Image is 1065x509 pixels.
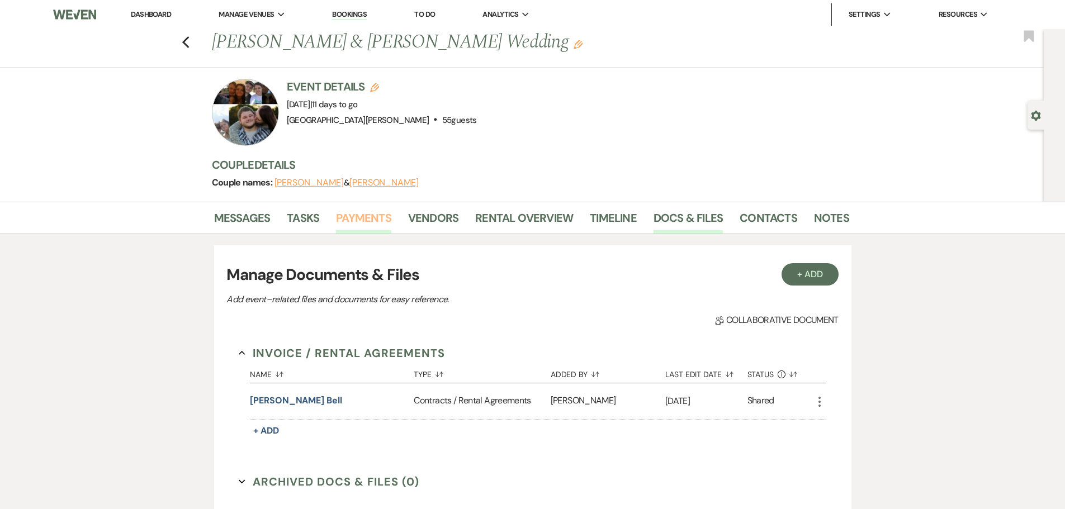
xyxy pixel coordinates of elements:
[715,313,838,327] span: Collaborative document
[849,9,881,20] span: Settings
[665,361,747,383] button: Last Edit Date
[250,394,342,407] button: [PERSON_NAME] Bell
[482,9,518,20] span: Analytics
[274,177,419,188] span: &
[814,209,849,234] a: Notes
[747,370,774,378] span: Status
[414,9,435,19] a: To Do
[336,209,391,234] a: Payments
[226,263,838,287] h3: Manage Documents & Files
[212,177,274,188] span: Couple names:
[53,3,96,26] img: Weven Logo
[274,178,344,187] button: [PERSON_NAME]
[250,361,414,383] button: Name
[740,209,797,234] a: Contacts
[551,361,665,383] button: Added By
[239,473,419,490] button: Archived Docs & Files (0)
[1031,110,1041,120] button: Open lead details
[250,423,282,439] button: + Add
[287,115,429,126] span: [GEOGRAPHIC_DATA][PERSON_NAME]
[414,361,550,383] button: Type
[442,115,477,126] span: 55 guests
[349,178,419,187] button: [PERSON_NAME]
[747,361,813,383] button: Status
[212,157,838,173] h3: Couple Details
[287,79,477,94] h3: Event Details
[332,9,367,20] a: Bookings
[939,9,977,20] span: Resources
[131,9,171,19] a: Dashboard
[747,394,774,409] div: Shared
[310,99,358,110] span: |
[590,209,637,234] a: Timeline
[782,263,839,286] button: + Add
[475,209,573,234] a: Rental Overview
[408,209,458,234] a: Vendors
[551,383,665,420] div: [PERSON_NAME]
[226,292,618,307] p: Add event–related files and documents for easy reference.
[287,209,319,234] a: Tasks
[214,209,271,234] a: Messages
[654,209,723,234] a: Docs & Files
[212,29,713,56] h1: [PERSON_NAME] & [PERSON_NAME] Wedding
[312,99,358,110] span: 11 days to go
[665,394,747,408] p: [DATE]
[414,383,550,420] div: Contracts / Rental Agreements
[574,39,583,49] button: Edit
[287,99,358,110] span: [DATE]
[253,425,279,436] span: + Add
[219,9,274,20] span: Manage Venues
[239,345,445,361] button: Invoice / Rental Agreements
